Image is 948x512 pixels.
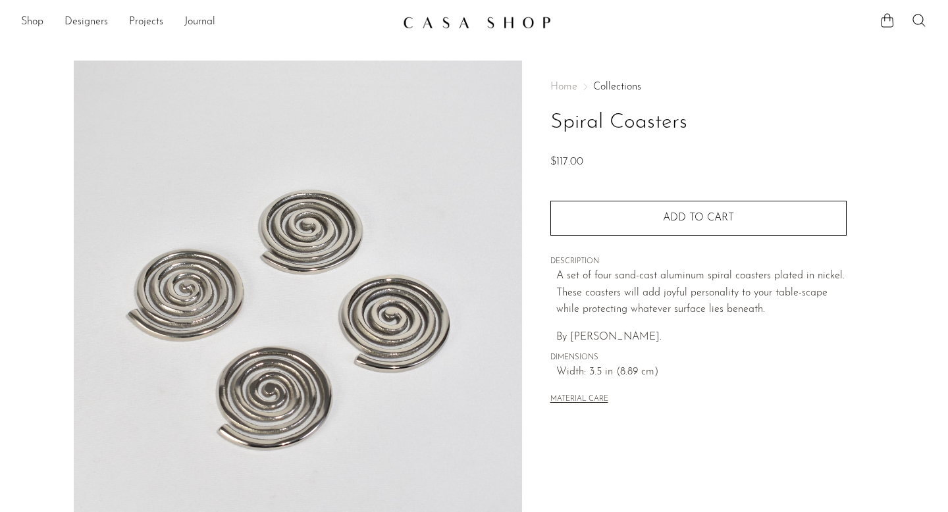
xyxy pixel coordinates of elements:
[21,11,392,34] nav: Desktop navigation
[550,82,577,92] span: Home
[550,82,847,92] nav: Breadcrumbs
[65,14,108,31] a: Designers
[21,11,392,34] ul: NEW HEADER MENU
[129,14,163,31] a: Projects
[550,106,847,140] h1: Spiral Coasters
[556,332,662,342] span: By [PERSON_NAME].
[21,14,43,31] a: Shop
[550,256,847,268] span: DESCRIPTION
[184,14,215,31] a: Journal
[550,157,583,167] span: $117.00
[593,82,641,92] a: Collections
[663,213,734,223] span: Add to cart
[550,201,847,235] button: Add to cart
[556,270,845,315] span: A set of four sand-cast aluminum spiral coasters plated in nickel. These coasters will add joyful...
[550,352,847,364] span: DIMENSIONS
[550,395,608,405] button: MATERIAL CARE
[556,364,847,381] span: Width: 3.5 in (8.89 cm)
